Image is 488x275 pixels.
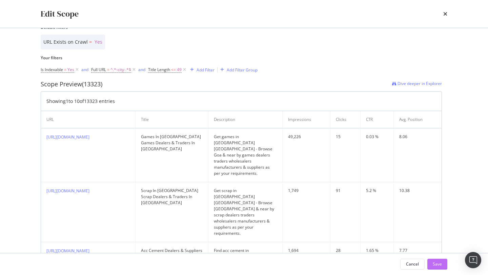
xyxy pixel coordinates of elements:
div: Showing 1 to 10 of 13323 entries [46,98,115,105]
label: Your filters [41,55,442,61]
span: URL Exists on Crawl [43,39,88,45]
button: Cancel [400,259,425,270]
div: Cancel [406,261,419,267]
div: Acc Cement Dealers & Suppliers In [GEOGRAPHIC_DATA] [GEOGRAPHIC_DATA] [141,248,203,266]
div: 1.65 % [366,248,388,254]
a: [URL][DOMAIN_NAME] [46,134,89,140]
div: Add Filter [197,67,215,73]
div: 1,749 [288,188,325,194]
div: Scrap In [GEOGRAPHIC_DATA] Scrap Dealers & Traders In [GEOGRAPHIC_DATA] [141,188,203,206]
button: Save [427,259,447,270]
span: Dive deeper in Explorer [398,81,442,86]
div: Save [433,261,442,267]
div: Games In [GEOGRAPHIC_DATA] Games Dealers & Traders In [GEOGRAPHIC_DATA] [141,134,203,152]
th: Impressions [283,111,330,128]
button: Add Filter [187,66,215,74]
div: 91 [336,188,355,194]
div: 15 [336,134,355,140]
a: Dive deeper in Explorer [392,80,442,89]
div: Edit Scope [41,8,79,20]
div: 7.77 [399,248,436,254]
a: [URL][DOMAIN_NAME] [46,248,89,254]
span: = [64,67,66,72]
a: [URL][DOMAIN_NAME] [46,188,89,194]
th: Avg. Position [394,111,442,128]
div: times [443,8,447,20]
span: = [107,67,109,72]
div: and [81,67,88,72]
span: Full URL [91,67,106,72]
div: and [138,67,145,72]
button: and [138,66,145,73]
div: 10.38 [399,188,436,194]
span: ^.*-city-.*$ [110,65,131,75]
th: Clicks [330,111,361,128]
span: Is Indexable [41,67,63,72]
button: Add Filter Group [218,66,258,74]
span: 49 [177,65,182,75]
div: Get games in [GEOGRAPHIC_DATA] [GEOGRAPHIC_DATA] - Browse Goa & near by games dealers traders who... [214,134,277,176]
div: 49,226 [288,134,325,140]
th: URL [41,111,136,128]
th: CTR [361,111,394,128]
div: 0.03 % [366,134,388,140]
span: Title Length [148,67,170,72]
th: Description [208,111,283,128]
span: Yes [95,39,102,45]
div: Scope Preview (13323) [41,80,102,89]
div: 28 [336,248,355,254]
div: Get scrap in [GEOGRAPHIC_DATA] [GEOGRAPHIC_DATA] - Browse [GEOGRAPHIC_DATA] & near by scrap deale... [214,188,277,236]
span: Yes [67,65,74,75]
span: <= [171,67,176,72]
div: 5.2 % [366,188,388,194]
th: Title [136,111,208,128]
div: Add Filter Group [227,67,258,73]
span: = [89,39,92,45]
div: 1,694 [288,248,325,254]
div: Open Intercom Messenger [465,252,481,268]
div: 8.06 [399,134,436,140]
button: and [81,66,88,73]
